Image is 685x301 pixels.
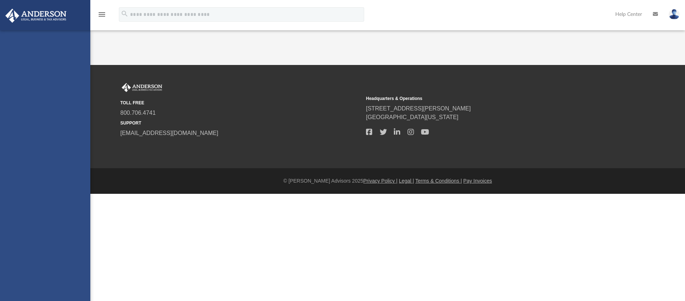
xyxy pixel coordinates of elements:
small: SUPPORT [120,120,361,126]
a: Legal | [399,178,414,184]
a: [EMAIL_ADDRESS][DOMAIN_NAME] [120,130,218,136]
a: 800.706.4741 [120,110,156,116]
a: menu [98,14,106,19]
img: User Pic [669,9,680,19]
i: menu [98,10,106,19]
a: Pay Invoices [463,178,492,184]
i: search [121,10,129,18]
div: © [PERSON_NAME] Advisors 2025 [90,177,685,185]
a: Privacy Policy | [363,178,398,184]
img: Anderson Advisors Platinum Portal [3,9,69,23]
small: Headquarters & Operations [366,95,607,102]
a: [STREET_ADDRESS][PERSON_NAME] [366,105,471,112]
img: Anderson Advisors Platinum Portal [120,83,164,92]
a: Terms & Conditions | [415,178,462,184]
a: [GEOGRAPHIC_DATA][US_STATE] [366,114,458,120]
small: TOLL FREE [120,100,361,106]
